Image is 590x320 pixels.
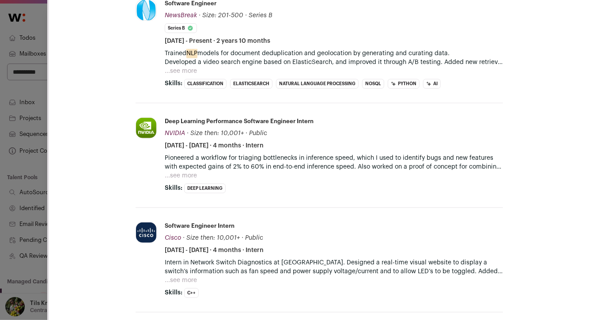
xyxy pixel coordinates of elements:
li: Python [388,79,420,89]
p: Pioneered a workflow for triaging bottlenecks in inference speed, which I used to identify bugs a... [165,154,503,171]
li: Natural Language Processing [276,79,359,89]
span: NVIDIA [165,130,185,136]
li: Series B [165,23,197,33]
img: d9f8571823f42487d06c0a2b32587fc76af568bc68ffee623e147147d74b258d.jpg [136,222,156,243]
span: · [245,11,247,20]
span: Public [245,235,263,241]
span: Skills: [165,184,182,192]
span: [DATE] - [DATE] · 4 months · Intern [165,246,264,255]
span: NewsBreak [165,12,197,19]
span: · Size then: 10,001+ [187,130,244,136]
span: Cisco [165,235,181,241]
span: · Size then: 10,001+ [183,235,240,241]
li: Deep Learning [184,184,226,193]
span: [DATE] - Present · 2 years 10 months [165,37,270,45]
li: NoSQL [362,79,384,89]
img: 21765c2efd07c533fb69e7d2fdab94113177da91290e8a5934e70fdfae65a8e1.jpg [136,118,156,138]
p: Trained models for document deduplication and geolocation by generating and curating data. Develo... [165,49,503,67]
button: ...see more [165,276,197,285]
mark: NLP [186,49,197,58]
span: [DATE] - [DATE] · 4 months · Intern [165,141,264,150]
span: Series B [249,12,272,19]
span: Skills: [165,288,182,297]
li: Elasticsearch [230,79,272,89]
span: Skills: [165,79,182,88]
span: · [242,233,243,242]
span: · Size: 201-500 [199,12,243,19]
div: Software Engineer Intern [165,222,234,230]
div: Deep Learning Performance Software Engineer Intern [165,117,314,125]
li: Classification [184,79,227,89]
li: AI [423,79,441,89]
button: ...see more [165,67,197,75]
span: · [246,129,247,138]
span: Public [249,130,267,136]
button: ...see more [165,171,197,180]
li: C++ [184,288,199,298]
p: Intern in Network Switch Diagnostics at [GEOGRAPHIC_DATA]. Designed a real-time visual website to... [165,258,503,276]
